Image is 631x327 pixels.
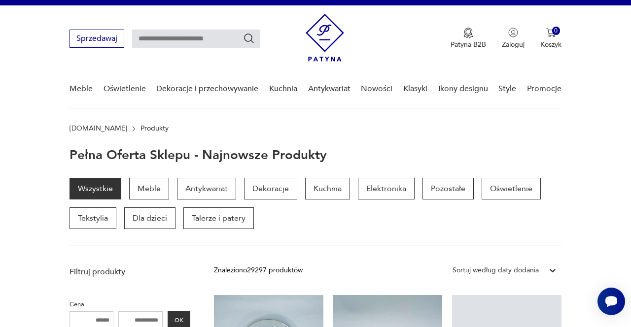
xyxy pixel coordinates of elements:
a: Antykwariat [308,70,351,108]
a: Ikony designu [438,70,488,108]
a: Nowości [361,70,392,108]
a: Klasyki [403,70,427,108]
div: 0 [552,27,561,35]
a: Promocje [527,70,561,108]
button: Zaloguj [502,28,525,49]
p: Filtruj produkty [70,266,190,277]
a: Meble [70,70,93,108]
div: Sortuj według daty dodania [453,265,539,276]
a: Talerze i patery [183,207,254,229]
p: Koszyk [540,40,561,49]
h1: Pełna oferta sklepu - najnowsze produkty [70,148,327,162]
a: Style [498,70,516,108]
iframe: Smartsupp widget button [597,288,625,315]
button: Szukaj [243,33,255,44]
img: Ikonka użytkownika [508,28,518,37]
a: Dekoracje i przechowywanie [156,70,258,108]
p: Patyna B2B [451,40,486,49]
a: [DOMAIN_NAME] [70,125,127,132]
img: Ikona medalu [463,28,473,38]
img: Ikona koszyka [546,28,556,37]
a: Tekstylia [70,207,116,229]
a: Meble [129,178,169,199]
a: Ikona medaluPatyna B2B [451,28,486,49]
a: Dla dzieci [124,207,175,229]
a: Oświetlenie [104,70,146,108]
p: Zaloguj [502,40,525,49]
div: Znaleziono 29297 produktów [214,265,303,276]
button: Sprzedawaj [70,30,124,48]
p: Cena [70,299,190,310]
img: Patyna - sklep z meblami i dekoracjami vintage [306,14,344,62]
p: Produkty [140,125,169,132]
a: Elektronika [358,178,415,199]
a: Wszystkie [70,178,121,199]
a: Antykwariat [177,178,236,199]
button: Patyna B2B [451,28,486,49]
a: Kuchnia [269,70,297,108]
button: 0Koszyk [540,28,561,49]
a: Kuchnia [305,178,350,199]
a: Oświetlenie [482,178,541,199]
a: Sprzedawaj [70,36,124,43]
a: Pozostałe [422,178,474,199]
a: Dekoracje [244,178,297,199]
